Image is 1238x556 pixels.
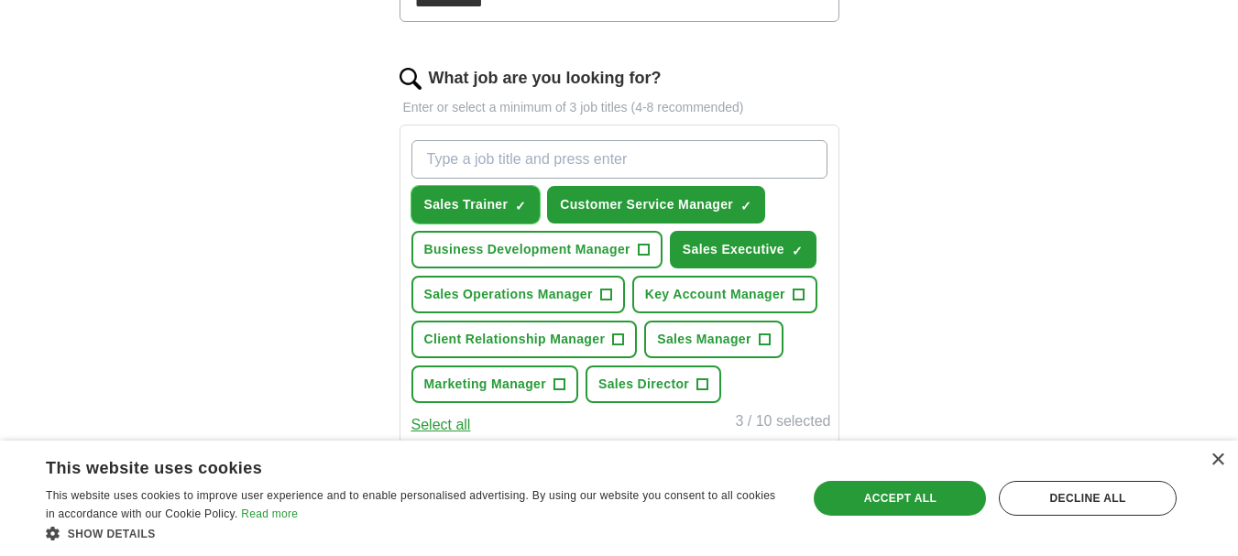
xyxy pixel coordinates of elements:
[547,186,765,223] button: Customer Service Manager✓
[515,199,526,213] span: ✓
[411,321,638,358] button: Client Relationship Manager
[424,375,547,394] span: Marketing Manager
[400,68,422,90] img: search.png
[424,195,509,214] span: Sales Trainer
[814,481,986,516] div: Accept all
[68,528,156,540] span: Show details
[424,240,630,259] span: Business Development Manager
[411,414,471,436] button: Select all
[645,285,785,304] span: Key Account Manager
[598,375,689,394] span: Sales Director
[644,321,783,358] button: Sales Manager
[46,524,785,542] div: Show details
[735,410,830,436] div: 3 / 10 selected
[411,231,663,268] button: Business Development Manager
[560,195,733,214] span: Customer Service Manager
[411,276,625,313] button: Sales Operations Manager
[670,231,816,268] button: Sales Executive✓
[1211,453,1224,467] div: Close
[46,452,740,479] div: This website uses cookies
[683,240,784,259] span: Sales Executive
[424,285,593,304] span: Sales Operations Manager
[400,98,839,117] p: Enter or select a minimum of 3 job titles (4-8 recommended)
[632,276,817,313] button: Key Account Manager
[241,507,298,520] a: Read more, opens a new window
[424,330,606,349] span: Client Relationship Manager
[429,66,662,91] label: What job are you looking for?
[411,140,827,179] input: Type a job title and press enter
[740,199,751,213] span: ✓
[586,365,721,403] button: Sales Director
[792,244,803,258] span: ✓
[411,186,541,223] button: Sales Trainer✓
[999,481,1177,516] div: Decline all
[411,365,579,403] button: Marketing Manager
[657,330,751,349] span: Sales Manager
[46,489,775,520] span: This website uses cookies to improve user experience and to enable personalised advertising. By u...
